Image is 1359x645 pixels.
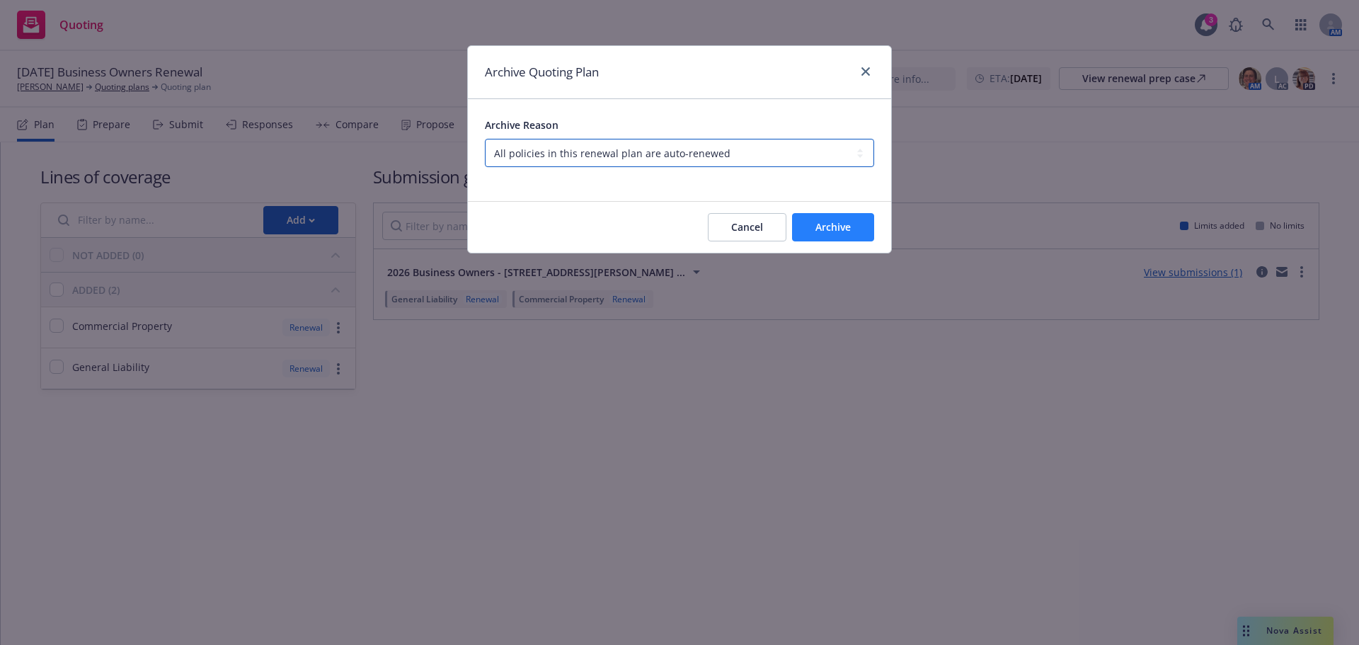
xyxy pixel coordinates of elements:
[708,213,786,241] button: Cancel
[792,213,874,241] button: Archive
[731,220,763,234] span: Cancel
[485,63,599,81] h1: Archive Quoting Plan
[857,63,874,80] a: close
[485,118,558,132] span: Archive Reason
[815,220,851,234] span: Archive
